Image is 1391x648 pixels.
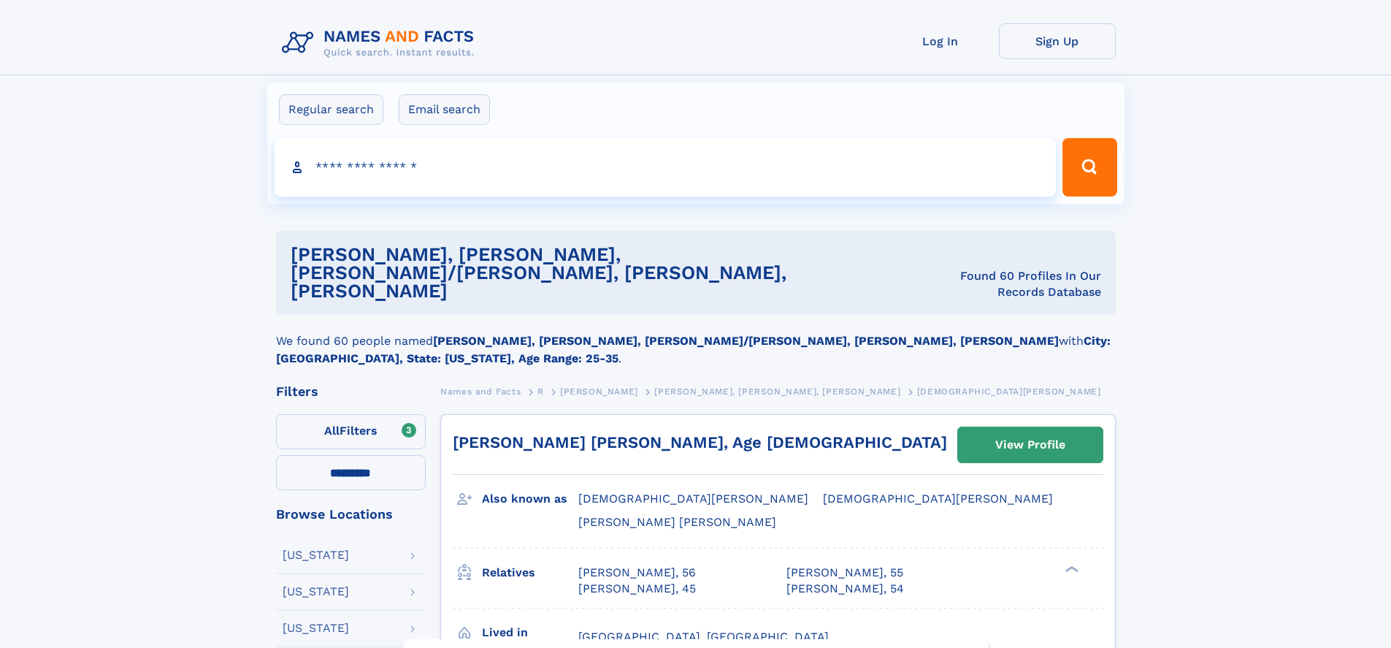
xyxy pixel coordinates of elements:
span: R [537,386,544,397]
div: Filters [276,385,426,398]
a: [PERSON_NAME], 56 [578,565,696,581]
a: View Profile [958,427,1103,462]
input: search input [275,138,1057,197]
span: [PERSON_NAME] [PERSON_NAME] [578,515,776,529]
a: [PERSON_NAME], [PERSON_NAME], [PERSON_NAME] [654,382,900,400]
div: Found 60 Profiles In Our Records Database [939,268,1101,300]
span: [PERSON_NAME], [PERSON_NAME], [PERSON_NAME] [654,386,900,397]
a: [PERSON_NAME], 54 [786,581,904,597]
div: [US_STATE] [283,549,349,561]
label: Email search [399,94,490,125]
h3: Relatives [482,560,578,585]
div: [US_STATE] [283,586,349,598]
div: Browse Locations [276,508,426,521]
a: Sign Up [999,23,1116,59]
div: ❯ [1062,565,1079,574]
b: [PERSON_NAME], [PERSON_NAME], [PERSON_NAME]/[PERSON_NAME], [PERSON_NAME], [PERSON_NAME] [433,334,1059,348]
h3: Lived in [482,620,578,645]
b: City: [GEOGRAPHIC_DATA], State: [US_STATE], Age Range: 25-35 [276,334,1111,365]
label: Filters [276,414,426,449]
a: [PERSON_NAME], 55 [786,565,903,581]
a: [PERSON_NAME] [PERSON_NAME], Age [DEMOGRAPHIC_DATA] [453,433,947,451]
label: Regular search [279,94,383,125]
button: Search Button [1062,138,1116,197]
a: Names and Facts [440,382,521,400]
a: R [537,382,544,400]
div: View Profile [995,428,1065,462]
span: [DEMOGRAPHIC_DATA][PERSON_NAME] [578,492,808,506]
span: [DEMOGRAPHIC_DATA][PERSON_NAME] [917,386,1101,397]
img: Logo Names and Facts [276,23,486,63]
div: [US_STATE] [283,622,349,634]
span: [PERSON_NAME] [560,386,638,397]
span: [DEMOGRAPHIC_DATA][PERSON_NAME] [823,492,1053,506]
h3: Also known as [482,487,578,511]
a: [PERSON_NAME], 45 [578,581,696,597]
div: We found 60 people named with . [276,315,1116,367]
span: [GEOGRAPHIC_DATA], [GEOGRAPHIC_DATA] [578,630,829,644]
h1: [PERSON_NAME], [PERSON_NAME], [PERSON_NAME]/[PERSON_NAME], [PERSON_NAME], [PERSON_NAME] [291,245,939,300]
a: Log In [882,23,999,59]
span: All [324,424,340,438]
a: [PERSON_NAME] [560,382,638,400]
